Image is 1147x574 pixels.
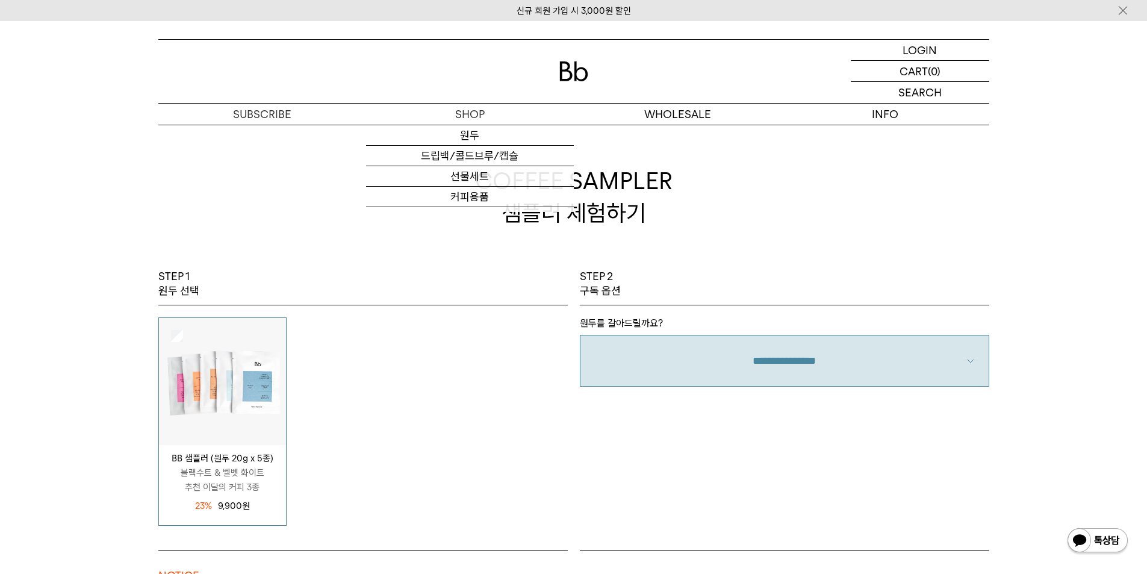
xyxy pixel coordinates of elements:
a: 커피용품 [366,187,574,207]
p: 9,900 [218,499,250,513]
h2: COFFEE SAMPLER 샘플러 체험하기 [158,125,989,269]
a: LOGIN [851,40,989,61]
span: 23% [195,499,212,513]
p: WHOLESALE [574,104,782,125]
a: CART (0) [851,61,989,82]
a: SHOP [366,104,574,125]
p: 블랙수트 & 벨벳 화이트 추천 이달의 커피 3종 [159,466,286,494]
a: 신규 회원 가입 시 3,000원 할인 [517,5,631,16]
p: SEARCH [898,82,942,103]
p: STEP 2 구독 옵션 [580,269,621,299]
img: 상품이미지 [159,318,286,445]
img: 로고 [559,61,588,81]
img: 카카오톡 채널 1:1 채팅 버튼 [1066,527,1129,556]
a: 원두 [366,125,574,146]
p: LOGIN [903,40,937,60]
p: STEP 1 원두 선택 [158,269,199,299]
p: CART [900,61,928,81]
p: 원두를 갈아드릴까요? [580,317,989,335]
a: 드립백/콜드브루/캡슐 [366,146,574,166]
a: SUBSCRIBE [158,104,366,125]
p: (0) [928,61,940,81]
p: BB 샘플러 (원두 20g x 5종) [159,451,286,466]
span: 원 [242,501,250,511]
p: INFO [782,104,989,125]
a: 선물세트 [366,166,574,187]
a: 프로그램 [366,207,574,228]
